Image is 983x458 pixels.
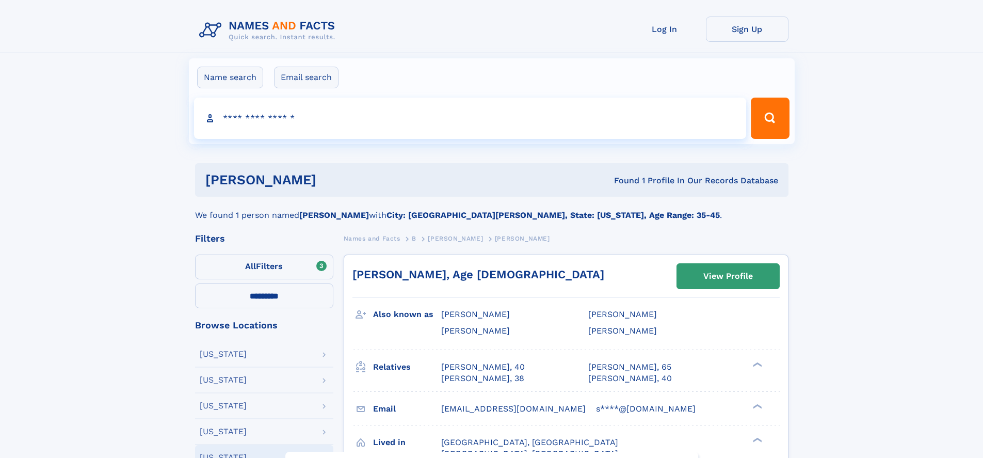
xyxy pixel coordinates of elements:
[750,403,763,409] div: ❯
[428,232,483,245] a: [PERSON_NAME]
[200,350,247,358] div: [US_STATE]
[441,404,586,414] span: [EMAIL_ADDRESS][DOMAIN_NAME]
[428,235,483,242] span: [PERSON_NAME]
[205,173,465,186] h1: [PERSON_NAME]
[352,268,604,281] a: [PERSON_NAME], Age [DEMOGRAPHIC_DATA]
[750,436,763,443] div: ❯
[373,400,441,418] h3: Email
[412,235,416,242] span: B
[373,358,441,376] h3: Relatives
[373,434,441,451] h3: Lived in
[386,210,720,220] b: City: [GEOGRAPHIC_DATA][PERSON_NAME], State: [US_STATE], Age Range: 35-45
[495,235,550,242] span: [PERSON_NAME]
[588,309,657,319] span: [PERSON_NAME]
[441,437,618,447] span: [GEOGRAPHIC_DATA], [GEOGRAPHIC_DATA]
[373,306,441,323] h3: Also known as
[195,197,788,222] div: We found 1 person named with .
[195,255,333,279] label: Filters
[200,376,247,384] div: [US_STATE]
[677,264,779,289] a: View Profile
[195,17,344,44] img: Logo Names and Facts
[441,326,510,336] span: [PERSON_NAME]
[441,309,510,319] span: [PERSON_NAME]
[274,67,339,88] label: Email search
[412,232,416,245] a: B
[588,326,657,336] span: [PERSON_NAME]
[200,428,247,436] div: [US_STATE]
[200,402,247,410] div: [US_STATE]
[703,264,753,288] div: View Profile
[465,175,778,186] div: Found 1 Profile In Our Records Database
[245,261,256,271] span: All
[588,373,672,384] a: [PERSON_NAME], 40
[195,321,333,330] div: Browse Locations
[195,234,333,243] div: Filters
[623,17,706,42] a: Log In
[588,361,671,373] a: [PERSON_NAME], 65
[441,361,525,373] a: [PERSON_NAME], 40
[299,210,369,220] b: [PERSON_NAME]
[706,17,788,42] a: Sign Up
[751,98,789,139] button: Search Button
[194,98,747,139] input: search input
[344,232,400,245] a: Names and Facts
[197,67,263,88] label: Name search
[750,361,763,368] div: ❯
[441,373,524,384] a: [PERSON_NAME], 38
